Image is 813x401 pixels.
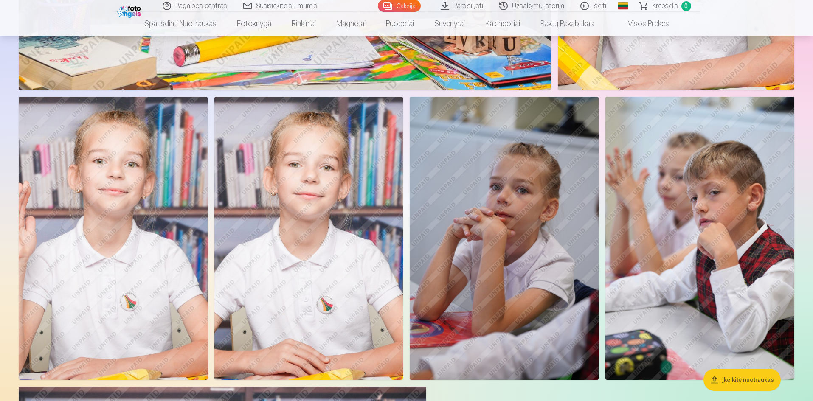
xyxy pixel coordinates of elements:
span: 0 [681,1,691,11]
a: Fotoknyga [227,12,281,36]
span: Krepšelis [652,1,678,11]
button: Įkelkite nuotraukas [703,369,781,391]
a: Spausdinti nuotraukas [134,12,227,36]
a: Kalendoriai [475,12,530,36]
a: Raktų pakabukas [530,12,604,36]
a: Magnetai [326,12,376,36]
a: Visos prekės [604,12,679,36]
img: /fa2 [117,3,143,18]
a: Puodeliai [376,12,424,36]
a: Suvenyrai [424,12,475,36]
a: Rinkiniai [281,12,326,36]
